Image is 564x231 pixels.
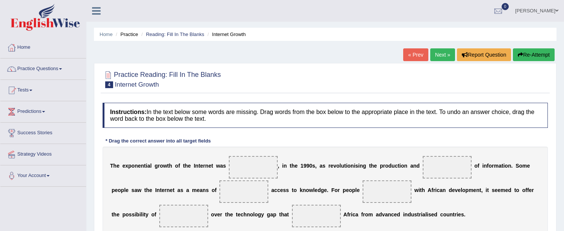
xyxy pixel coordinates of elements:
b: t [211,163,213,169]
a: Strategy Videos [0,144,86,163]
b: i [146,163,147,169]
b: r [383,163,385,169]
b: s [286,187,289,193]
a: Reading: Fill In The Blanks [146,31,204,37]
a: Home [100,31,113,37]
b: . [511,163,513,169]
b: , [315,163,317,169]
b: e [116,211,119,217]
b: o [334,187,338,193]
b: F [331,187,335,193]
b: e [280,187,283,193]
b: u [411,211,414,217]
b: e [529,187,532,193]
b: e [346,187,349,193]
b: t [417,211,419,217]
b: o [132,163,135,169]
b: i [139,211,141,217]
b: n [247,211,250,217]
b: A [343,211,347,217]
b: t [514,187,516,193]
b: m [500,187,505,193]
b: i [346,163,348,169]
b: a [422,211,425,217]
b: p [380,163,383,169]
b: s [428,211,431,217]
span: Drop target [229,156,278,178]
b: t [236,211,238,217]
a: Tests [0,80,86,99]
b: t [279,211,281,217]
b: o [212,187,215,193]
b: p [121,187,124,193]
b: e [497,187,500,193]
b: e [116,163,119,169]
b: I [194,163,195,169]
span: Drop target [219,180,268,203]
b: p [352,187,355,193]
b: e [452,187,455,193]
b: o [519,163,523,169]
b: e [394,211,397,217]
b: n [141,163,144,169]
b: w [309,187,313,193]
b: l [313,187,315,193]
b: p [273,211,277,217]
b: a [410,163,413,169]
b: m [522,163,527,169]
b: t [479,187,481,193]
span: 0 [502,3,509,10]
b: l [461,187,462,193]
b: t [144,211,146,217]
b: t [112,211,113,217]
b: 0 [309,163,312,169]
b: e [230,211,233,217]
b: d [508,187,511,193]
b: n [413,163,417,169]
b: i [435,187,437,193]
b: i [399,163,401,169]
b: c [240,211,243,217]
span: 4 [105,81,113,88]
b: c [352,211,355,217]
span: Drop target [292,205,341,227]
b: e [527,163,530,169]
b: d [318,187,321,193]
b: a [147,163,150,169]
b: w [216,163,220,169]
b: r [158,163,160,169]
b: g [258,211,261,217]
b: r [419,211,421,217]
b: d [389,163,392,169]
b: e [209,163,212,169]
b: o [126,211,129,217]
span: Drop target [423,156,472,178]
b: f [527,187,529,193]
b: i [403,211,405,217]
b: t [398,163,399,169]
b: o [151,211,155,217]
b: o [489,163,492,169]
b: y [261,211,264,217]
b: s [312,163,315,169]
b: h [113,163,117,169]
b: f [361,211,363,217]
b: e [505,187,508,193]
b: r [492,163,494,169]
a: Success Stories [0,123,86,141]
b: e [374,163,377,169]
b: u [341,163,344,169]
b: p [122,211,126,217]
b: s [206,187,209,193]
small: Internet Growth [115,81,159,88]
b: f [478,163,479,169]
b: s [132,211,135,217]
b: a [385,211,388,217]
b: o [522,187,526,193]
b: t [292,187,294,193]
b: s [414,211,417,217]
b: v [382,211,385,217]
b: t [160,187,162,193]
b: m [368,211,373,217]
b: T [110,163,113,169]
